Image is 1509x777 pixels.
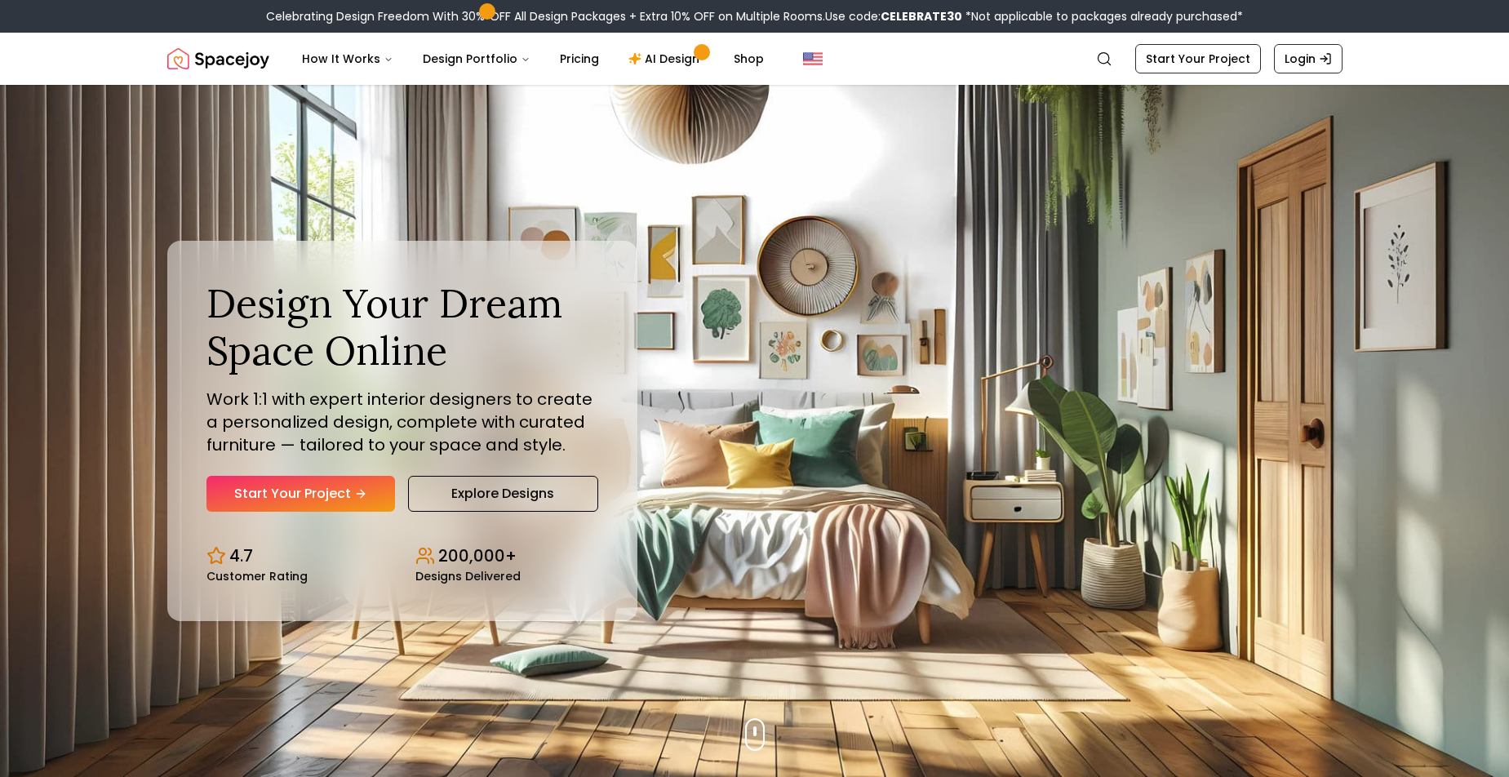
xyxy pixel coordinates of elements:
[410,42,544,75] button: Design Portfolio
[438,544,517,567] p: 200,000+
[547,42,612,75] a: Pricing
[167,42,269,75] a: Spacejoy
[206,571,308,582] small: Customer Rating
[962,8,1243,24] span: *Not applicable to packages already purchased*
[1274,44,1343,73] a: Login
[206,476,395,512] a: Start Your Project
[1135,44,1261,73] a: Start Your Project
[803,49,823,69] img: United States
[266,8,1243,24] div: Celebrating Design Freedom With 30% OFF All Design Packages + Extra 10% OFF on Multiple Rooms.
[206,531,598,582] div: Design stats
[415,571,521,582] small: Designs Delivered
[825,8,962,24] span: Use code:
[206,388,598,456] p: Work 1:1 with expert interior designers to create a personalized design, complete with curated fu...
[229,544,253,567] p: 4.7
[206,280,598,374] h1: Design Your Dream Space Online
[167,42,269,75] img: Spacejoy Logo
[721,42,777,75] a: Shop
[289,42,406,75] button: How It Works
[615,42,717,75] a: AI Design
[881,8,962,24] b: CELEBRATE30
[167,33,1343,85] nav: Global
[289,42,777,75] nav: Main
[408,476,598,512] a: Explore Designs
